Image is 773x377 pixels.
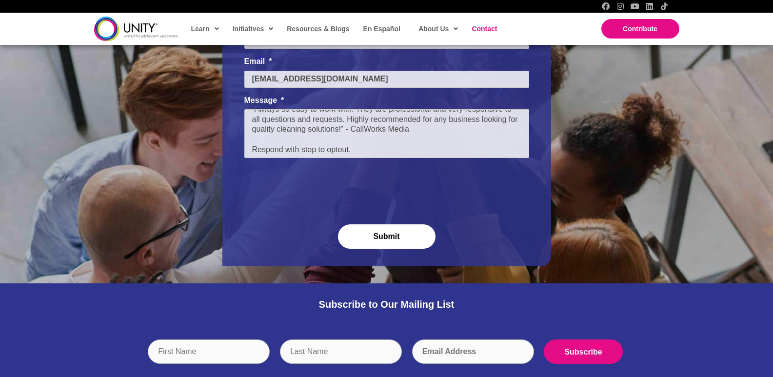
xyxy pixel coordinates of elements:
a: Facebook [602,2,610,10]
a: YouTube [631,2,639,10]
span: About Us [418,21,458,36]
span: Learn [191,21,219,36]
span: Subscribe to Our Mailing List [319,299,455,310]
a: Instagram [616,2,624,10]
iframe: reCAPTCHA [244,171,393,209]
span: Initiatives [233,21,274,36]
input: First Name [148,339,270,364]
a: En Español [358,18,404,40]
a: LinkedIn [646,2,654,10]
span: En Español [363,25,400,33]
span: Resources & Blogs [287,25,349,33]
a: Contact [467,18,501,40]
a: Resources & Blogs [282,18,353,40]
a: TikTok [660,2,668,10]
input: Subscribe [544,339,622,364]
img: unity-logo-dark [94,17,178,40]
span: Contribute [623,25,657,33]
label: Message [244,96,529,106]
input: Last Name [280,339,402,364]
a: About Us [414,18,462,40]
a: Contribute [601,19,679,39]
input: Submit [338,224,436,249]
input: Email Address [412,339,534,364]
span: Contact [472,25,497,33]
label: Email [244,57,529,67]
